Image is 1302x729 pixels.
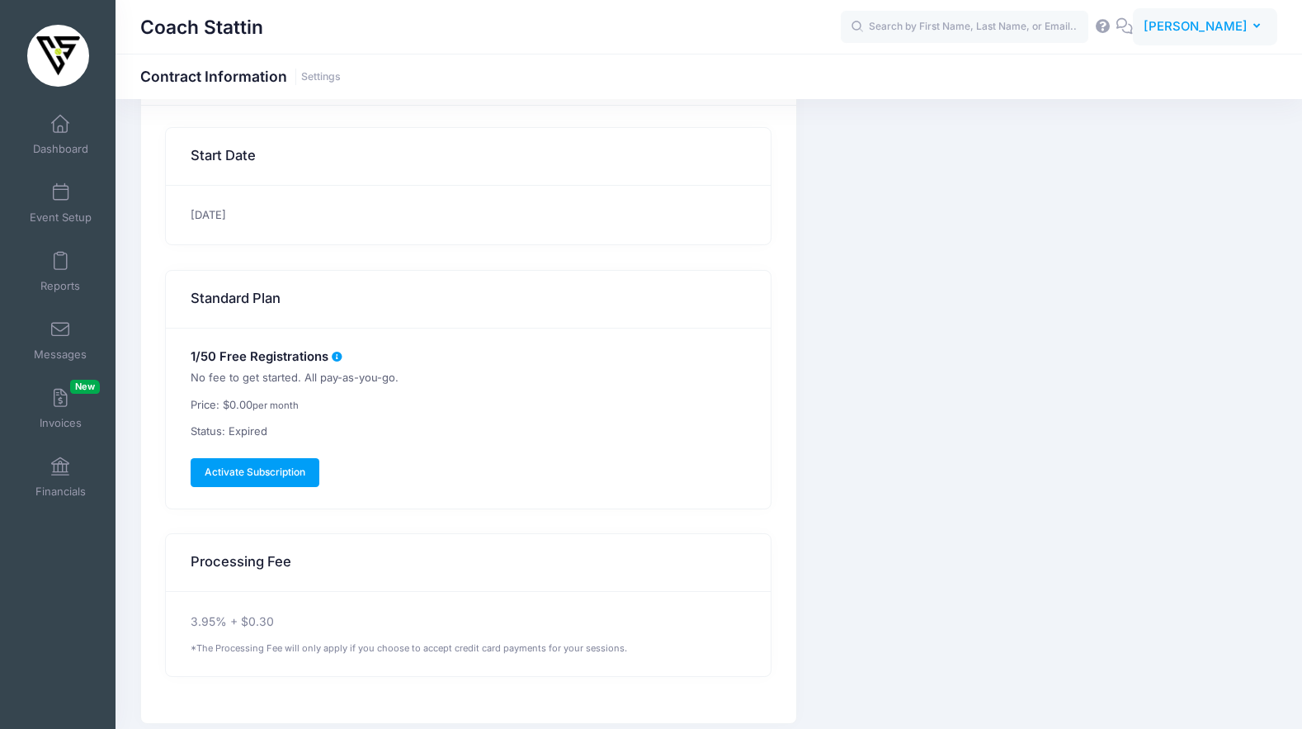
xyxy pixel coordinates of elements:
[191,613,748,631] p: 3.95% + $0.30
[70,380,100,394] span: New
[191,458,320,486] a: Activate Subscription
[21,243,100,301] a: Reports
[841,11,1088,44] input: Search by First Name, Last Name, or Email...
[191,276,281,322] h3: Standard Plan
[40,279,80,293] span: Reports
[301,71,341,83] a: Settings
[21,174,100,232] a: Event Setup
[34,348,87,362] span: Messages
[21,448,100,506] a: Financials
[1144,17,1248,36] span: [PERSON_NAME]
[191,370,748,386] p: No fee to get started. All pay-as-you-go.
[21,380,100,438] a: InvoicesNew
[1133,8,1277,46] button: [PERSON_NAME]
[252,400,299,411] small: per month
[191,350,748,365] h5: 1/50 Free Registrations
[140,68,341,85] h1: Contract Information
[140,8,263,46] h1: Coach Stattin
[35,485,86,499] span: Financials
[30,211,92,225] span: Event Setup
[21,311,100,369] a: Messages
[33,142,88,156] span: Dashboard
[40,416,82,430] span: Invoices
[331,352,344,362] i: Count of free registrations from 08/19/2024 to 08/19/2025
[191,424,748,440] p: Status: Expired
[21,106,100,163] a: Dashboard
[191,133,256,179] h3: Start Date
[191,539,291,585] h3: Processing Fee
[166,186,771,245] div: [DATE]
[191,397,748,414] p: Price: $0.00
[191,641,748,656] div: *The Processing Fee will only apply if you choose to accept credit card payments for your sessions.
[27,25,89,87] img: Coach Stattin
[205,466,305,478] span: Activate Subscription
